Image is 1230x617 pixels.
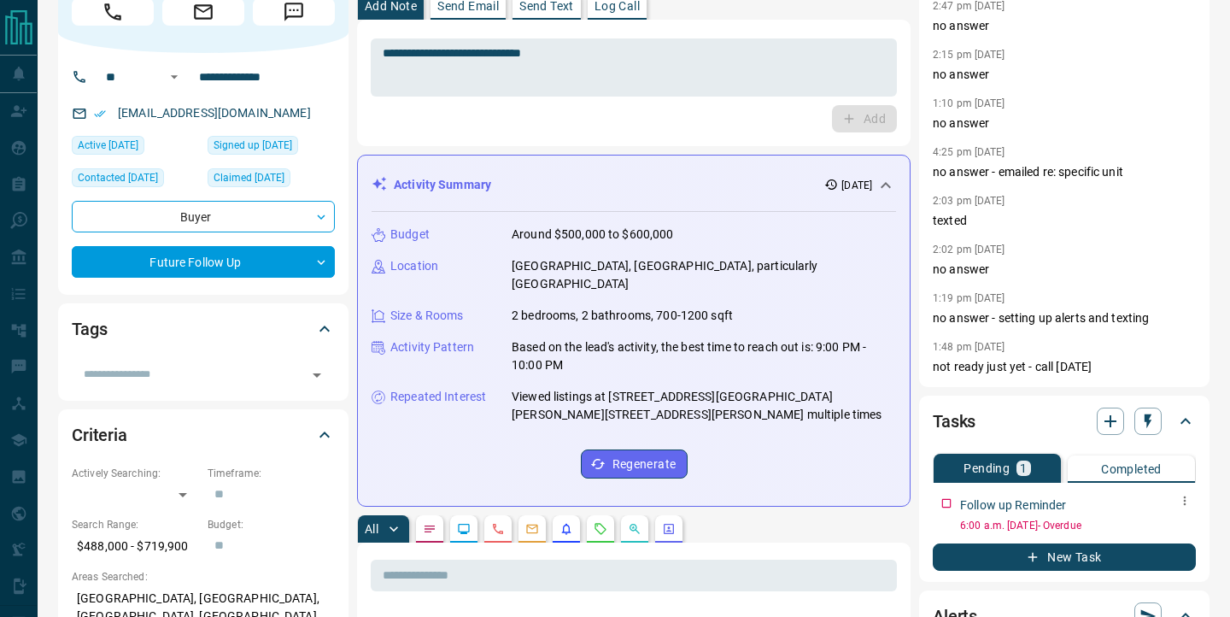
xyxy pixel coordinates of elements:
[933,146,1005,158] p: 4:25 pm [DATE]
[933,358,1196,376] p: not ready just yet - call [DATE]
[933,292,1005,304] p: 1:19 pm [DATE]
[933,163,1196,181] p: no answer - emailed re: specific unit
[512,388,896,424] p: Viewed listings at [STREET_ADDRESS][GEOGRAPHIC_DATA][PERSON_NAME][STREET_ADDRESS][PERSON_NAME] mu...
[383,46,885,90] textarea: To enrich screen reader interactions, please activate Accessibility in Grammarly extension settings
[214,169,284,186] span: Claimed [DATE]
[933,17,1196,35] p: no answer
[208,168,335,192] div: Thu Mar 20 2025
[457,522,471,536] svg: Lead Browsing Activity
[559,522,573,536] svg: Listing Alerts
[72,168,199,192] div: Wed May 07 2025
[214,137,292,154] span: Signed up [DATE]
[208,517,335,532] p: Budget:
[72,421,127,449] h2: Criteria
[1020,462,1027,474] p: 1
[512,257,896,293] p: [GEOGRAPHIC_DATA], [GEOGRAPHIC_DATA], particularly [GEOGRAPHIC_DATA]
[78,137,138,154] span: Active [DATE]
[933,408,975,435] h2: Tasks
[365,523,378,535] p: All
[78,169,158,186] span: Contacted [DATE]
[628,522,641,536] svg: Opportunities
[72,315,107,343] h2: Tags
[372,169,896,201] div: Activity Summary[DATE]
[72,517,199,532] p: Search Range:
[594,522,607,536] svg: Requests
[933,261,1196,279] p: no answer
[390,338,474,356] p: Activity Pattern
[394,176,491,194] p: Activity Summary
[72,414,335,455] div: Criteria
[933,66,1196,84] p: no answer
[208,136,335,160] div: Fri Apr 09 2021
[118,106,311,120] a: [EMAIL_ADDRESS][DOMAIN_NAME]
[305,363,329,387] button: Open
[164,67,184,87] button: Open
[512,338,896,374] p: Based on the lead's activity, the best time to reach out is: 9:00 PM - 10:00 PM
[72,569,335,585] p: Areas Searched:
[72,136,199,160] div: Wed Sep 10 2025
[933,212,1196,230] p: texted
[960,518,1196,533] p: 6:00 a.m. [DATE] - Overdue
[933,244,1005,256] p: 2:02 pm [DATE]
[933,341,1005,353] p: 1:48 pm [DATE]
[94,108,106,120] svg: Email Verified
[208,466,335,481] p: Timeframe:
[72,201,335,232] div: Buyer
[933,401,1196,442] div: Tasks
[491,522,505,536] svg: Calls
[512,226,674,244] p: Around $500,000 to $600,000
[72,246,335,278] div: Future Follow Up
[1101,463,1162,475] p: Completed
[72,308,335,350] div: Tags
[960,497,1066,514] p: Follow up Reminder
[933,49,1005,61] p: 2:15 pm [DATE]
[581,450,688,479] button: Regenerate
[525,522,539,536] svg: Emails
[72,466,199,481] p: Actively Searching:
[963,462,1010,474] p: Pending
[933,97,1005,109] p: 1:10 pm [DATE]
[933,309,1196,327] p: no answer - setting up alerts and texting
[933,195,1005,207] p: 2:03 pm [DATE]
[390,226,430,244] p: Budget
[390,307,464,325] p: Size & Rooms
[512,307,733,325] p: 2 bedrooms, 2 bathrooms, 700-1200 sqft
[841,178,872,193] p: [DATE]
[933,544,1196,571] button: New Task
[390,257,438,275] p: Location
[662,522,676,536] svg: Agent Actions
[933,115,1196,132] p: no answer
[423,522,436,536] svg: Notes
[390,388,486,406] p: Repeated Interest
[72,532,199,561] p: $488,000 - $719,900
